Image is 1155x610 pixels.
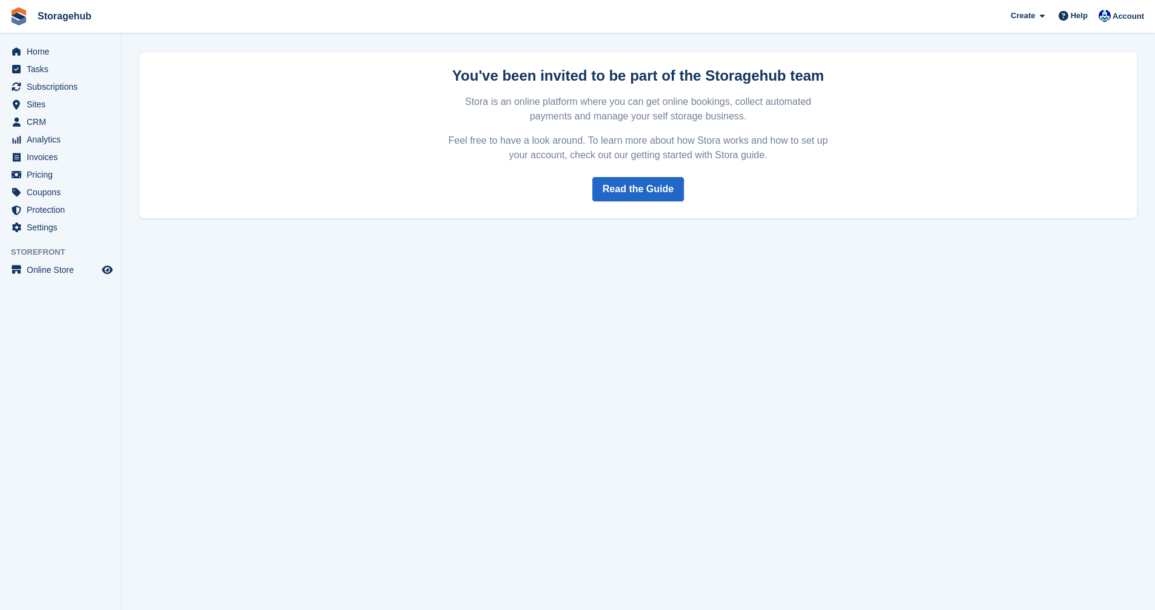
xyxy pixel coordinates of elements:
[27,201,99,218] span: Protection
[11,246,121,258] span: Storefront
[10,7,28,25] img: stora-icon-8386f47178a22dfd0bd8f6a31ec36ba5ce8667c1dd55bd0f319d3a0aa187defe.svg
[27,43,99,60] span: Home
[27,219,99,236] span: Settings
[27,131,99,148] span: Analytics
[1071,10,1088,22] span: Help
[6,43,115,60] a: menu
[27,166,99,183] span: Pricing
[1011,10,1035,22] span: Create
[6,261,115,278] a: menu
[447,95,830,124] p: Stora is an online platform where you can get online bookings, collect automated payments and man...
[1113,10,1144,22] span: Account
[6,201,115,218] a: menu
[6,78,115,95] a: menu
[100,263,115,277] a: Preview store
[447,133,830,163] p: Feel free to have a look around. To learn more about how Stora works and how to set up your accou...
[27,261,99,278] span: Online Store
[27,78,99,95] span: Subscriptions
[6,219,115,236] a: menu
[592,177,684,201] a: Read the Guide
[6,113,115,130] a: menu
[6,96,115,113] a: menu
[6,131,115,148] a: menu
[27,149,99,166] span: Invoices
[452,67,824,84] strong: You've been invited to be part of the Storagehub team
[6,166,115,183] a: menu
[33,6,96,26] a: Storagehub
[6,61,115,78] a: menu
[27,61,99,78] span: Tasks
[6,184,115,201] a: menu
[27,184,99,201] span: Coupons
[27,96,99,113] span: Sites
[27,113,99,130] span: CRM
[1099,10,1111,22] img: Vladimir Osojnik
[6,149,115,166] a: menu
